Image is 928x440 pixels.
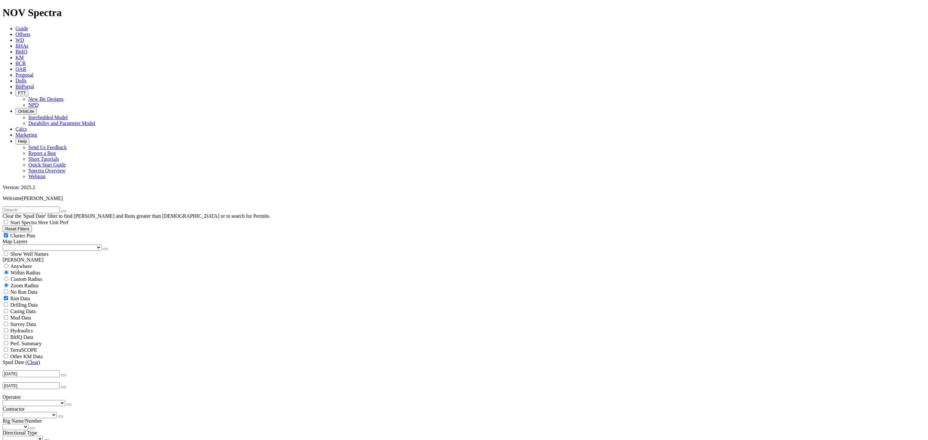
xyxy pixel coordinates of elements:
a: KM [15,55,24,60]
a: Webinar [28,174,46,179]
button: Reset Filters [3,225,32,232]
input: Before [3,382,60,389]
span: No Run Data [10,289,37,295]
span: Cluster Pins [10,233,35,238]
span: [PERSON_NAME] [22,196,63,201]
input: After [3,370,60,377]
span: Clear the 'Spud Date' filter to find [PERSON_NAME] and Runs greater than [DEMOGRAPHIC_DATA] or to... [3,213,270,219]
span: Casing Data [10,309,36,314]
a: Guide [15,26,28,31]
div: [PERSON_NAME] [3,257,925,263]
h1: NOV Spectra [3,7,925,19]
span: Show Well Names [10,251,48,257]
a: Calcs [15,126,27,132]
span: Drilling Data [10,302,38,308]
input: Search [3,206,60,213]
a: Report a Bug [28,150,56,156]
filter-controls-checkbox: TerraSCOPE Data [3,353,925,359]
span: Within Radius [11,270,40,275]
a: Quick Start Guide [28,162,66,167]
span: OrbitLite [18,109,34,114]
span: Directional Type [3,430,37,435]
span: Other KM Data [10,354,43,359]
span: Help [18,139,27,144]
span: Hydraulics [10,328,33,333]
button: OrbitLite [15,108,37,115]
a: New Bit Designs [28,96,63,102]
span: Survey Data [10,321,36,327]
a: WD [15,37,24,43]
a: BitIQ [15,49,27,54]
span: BitIQ Data [10,334,33,340]
a: Send Us Feedback [28,145,67,150]
a: Offsets [15,32,30,37]
span: FTT [18,91,26,95]
p: Welcome [3,196,925,201]
span: Rig Name/Number [3,418,42,424]
span: Operator [3,394,21,400]
span: TerraSCOPE [10,347,37,353]
a: OAR [15,66,26,72]
a: Dulls [15,78,27,83]
span: Contractor [3,406,24,412]
span: Zoom Radius [11,283,39,288]
span: Run Data [10,296,30,301]
input: Start Spectra Here [4,220,8,224]
a: (Clear) [25,359,40,365]
filter-controls-checkbox: TerraSCOPE Data [3,347,925,353]
a: BitPortal [15,84,34,89]
span: Start Spectra Here [10,220,48,225]
span: Anywhere [10,263,32,269]
a: Marketing [15,132,37,138]
div: Version: 2025.2 [3,185,925,190]
a: BCR [15,61,26,66]
span: Spud Date [3,359,24,365]
button: FTT [15,90,28,96]
span: Mud Data [10,315,31,320]
a: Durability and Parameter Model [28,120,95,126]
a: NPD [28,102,39,108]
a: Spectra Overview [28,168,65,173]
span: Perf. Summary [10,341,42,346]
a: Short Tutorials [28,156,59,162]
span: Map Layers [3,239,27,244]
a: Proposal [15,72,34,78]
a: Interbedded Model [28,115,68,120]
filter-controls-checkbox: Hydraulics Analysis [3,327,925,334]
filter-controls-checkbox: Performance Summary [3,340,925,347]
span: Custom Radius [11,276,42,282]
a: BHAs [15,43,28,49]
span: Unit Pref [49,220,68,225]
button: Help [15,138,29,145]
